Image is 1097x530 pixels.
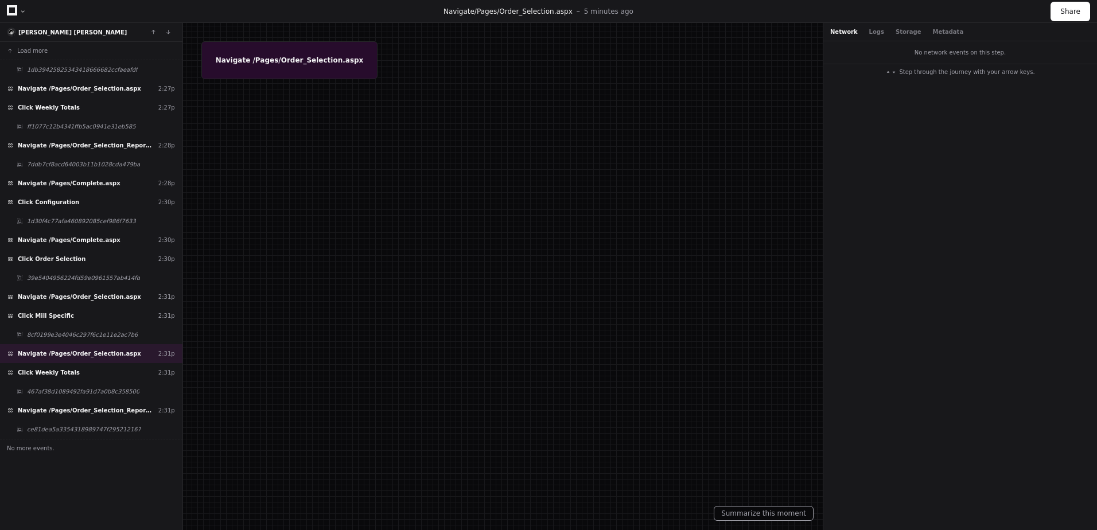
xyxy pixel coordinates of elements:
[1051,2,1090,21] button: Share
[7,444,55,453] span: No more events.
[18,236,120,244] span: Navigate /Pages/Complete.aspx
[158,198,175,206] div: 2:30p
[18,84,141,93] span: Navigate /Pages/Order_Selection.aspx
[714,506,814,521] button: Summarize this moment
[896,28,921,36] button: Storage
[18,255,85,263] span: Click Order Selection
[158,311,175,320] div: 2:31p
[158,236,175,244] div: 2:30p
[869,28,884,36] button: Logs
[27,274,140,282] span: 39e5404956224fd59e0961557ab414fd
[18,179,120,188] span: Navigate /Pages/Complete.aspx
[18,349,141,358] span: Navigate /Pages/Order_Selection.aspx
[474,7,573,15] span: /Pages/Order_Selection.aspx
[18,141,154,150] span: Navigate /Pages/Order_Selection_Report.aspx
[18,406,154,415] span: Navigate /Pages/Order_Selection_Report.aspx
[27,425,141,434] span: ce81dea5a3354318989747f295212167
[27,122,136,131] span: ff1077c12b4341ffb5ac0941e31eb585
[18,293,141,301] span: Navigate /Pages/Order_Selection.aspx
[158,179,175,188] div: 2:28p
[27,160,140,169] span: 7ddb7cf8acd64003b11b1028cda479ba
[584,7,633,16] p: 5 minutes ago
[8,29,15,36] img: 15.svg
[27,330,138,339] span: 8cf0199e3e4046c297f6c1e11e2ac7b6
[18,29,127,36] a: [PERSON_NAME] [PERSON_NAME]
[18,103,80,112] span: Click Weekly Totals
[899,68,1034,76] span: Step through the journey with your arrow keys.
[158,255,175,263] div: 2:30p
[158,103,175,112] div: 2:27p
[27,217,136,225] span: 1d30f4c77afa460892085cef986f7633
[158,141,175,150] div: 2:28p
[18,311,74,320] span: Click Mill Specific
[158,368,175,377] div: 2:31p
[830,28,858,36] button: Network
[932,28,963,36] button: Metadata
[17,46,48,55] span: Load more
[18,198,79,206] span: Click Configuration
[158,406,175,415] div: 2:31p
[18,368,80,377] span: Click Weekly Totals
[823,41,1097,64] div: No network events on this step.
[158,349,175,358] div: 2:31p
[27,387,139,396] span: 467af38d1089492fa91d7a0b8c358500
[27,65,138,74] span: 1db39425825343418666682ccfaeafdf
[158,293,175,301] div: 2:31p
[158,84,175,93] div: 2:27p
[444,7,474,15] span: Navigate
